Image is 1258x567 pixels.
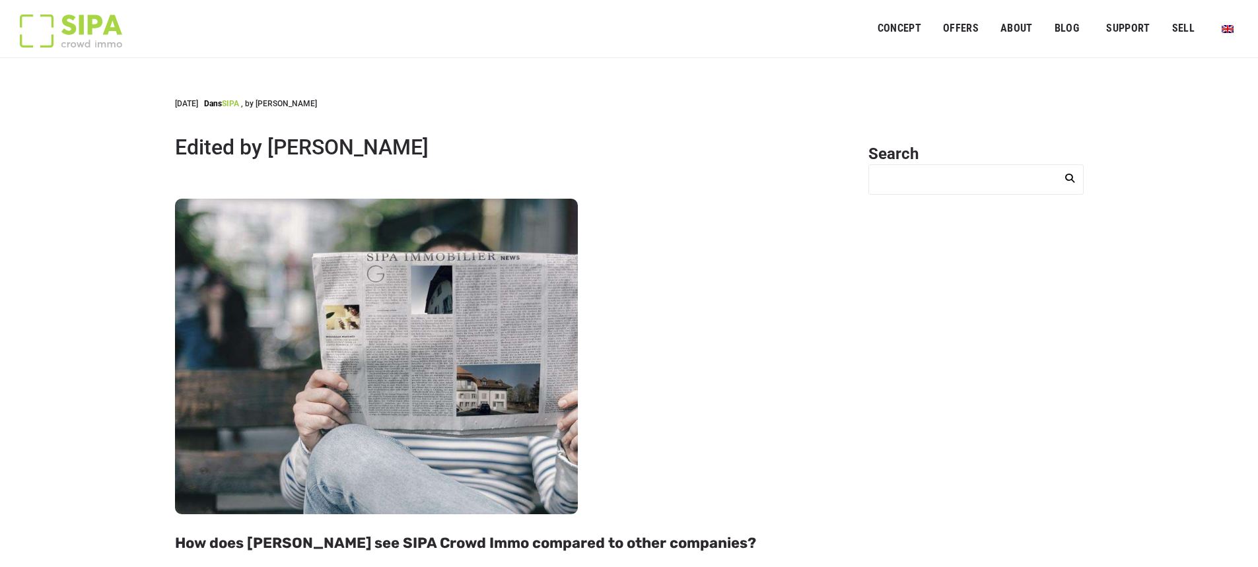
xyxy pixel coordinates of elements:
[1213,16,1242,41] a: Switch to
[175,98,317,110] div: [DATE]
[869,14,930,44] a: Concept
[1222,25,1234,33] img: English
[868,144,1084,164] h2: Search
[992,14,1041,44] a: ABOUT
[175,136,853,159] h1: Edited by [PERSON_NAME]
[175,199,578,514] img: sipa_news1
[934,14,987,44] a: OFFERS
[1098,14,1158,44] a: Support
[1046,14,1088,44] a: Blog
[1163,14,1203,44] a: Sell
[878,12,1238,45] nav: Primary menu
[241,99,317,108] span: , by [PERSON_NAME]
[222,99,239,108] a: SIPA
[20,15,122,48] img: Logo
[175,534,756,552] strong: How does [PERSON_NAME] see SIPA Crowd Immo compared to other companies?
[204,99,222,108] span: Dans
